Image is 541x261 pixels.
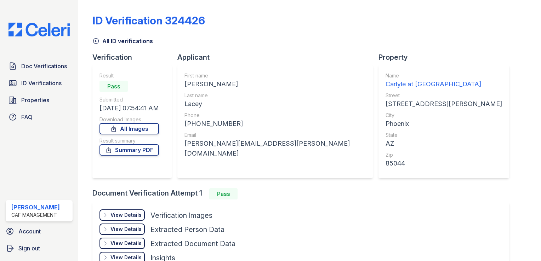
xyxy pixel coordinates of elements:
[386,139,502,149] div: AZ
[184,132,366,139] div: Email
[6,76,73,90] a: ID Verifications
[386,79,502,89] div: Carlyle at [GEOGRAPHIC_DATA]
[92,188,515,199] div: Document Verification Attempt 1
[3,224,75,238] a: Account
[386,112,502,119] div: City
[92,37,153,45] a: All ID verifications
[386,132,502,139] div: State
[184,72,366,79] div: First name
[110,254,142,261] div: View Details
[99,81,128,92] div: Pass
[386,72,502,89] a: Name Carlyle at [GEOGRAPHIC_DATA]
[184,92,366,99] div: Last name
[99,96,159,103] div: Submitted
[21,96,49,104] span: Properties
[110,226,142,233] div: View Details
[386,119,502,129] div: Phoenix
[21,113,33,121] span: FAQ
[92,52,177,62] div: Verification
[6,93,73,107] a: Properties
[150,210,212,220] div: Verification Images
[177,52,378,62] div: Applicant
[99,144,159,156] a: Summary PDF
[99,103,159,113] div: [DATE] 07:54:41 AM
[386,158,502,168] div: 85044
[21,62,67,70] span: Doc Verifications
[99,137,159,144] div: Result summary
[184,119,366,129] div: [PHONE_NUMBER]
[184,139,366,158] div: [PERSON_NAME][EMAIL_ADDRESS][PERSON_NAME][DOMAIN_NAME]
[386,72,502,79] div: Name
[110,211,142,219] div: View Details
[18,244,40,253] span: Sign out
[150,225,224,234] div: Extracted Person Data
[99,123,159,134] a: All Images
[3,23,75,36] img: CE_Logo_Blue-a8612792a0a2168367f1c8372b55b34899dd931a85d93a1a3d3e32e68fde9ad4.png
[99,116,159,123] div: Download Images
[92,14,205,27] div: ID Verification 324426
[110,240,142,247] div: View Details
[386,92,502,99] div: Street
[386,99,502,109] div: [STREET_ADDRESS][PERSON_NAME]
[6,59,73,73] a: Doc Verifications
[11,211,60,219] div: CAF Management
[18,227,41,236] span: Account
[150,239,235,249] div: Extracted Document Data
[99,72,159,79] div: Result
[378,52,515,62] div: Property
[6,110,73,124] a: FAQ
[11,203,60,211] div: [PERSON_NAME]
[3,241,75,255] a: Sign out
[21,79,62,87] span: ID Verifications
[184,79,366,89] div: [PERSON_NAME]
[386,151,502,158] div: Zip
[184,99,366,109] div: Lacey
[184,112,366,119] div: Phone
[209,188,238,199] div: Pass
